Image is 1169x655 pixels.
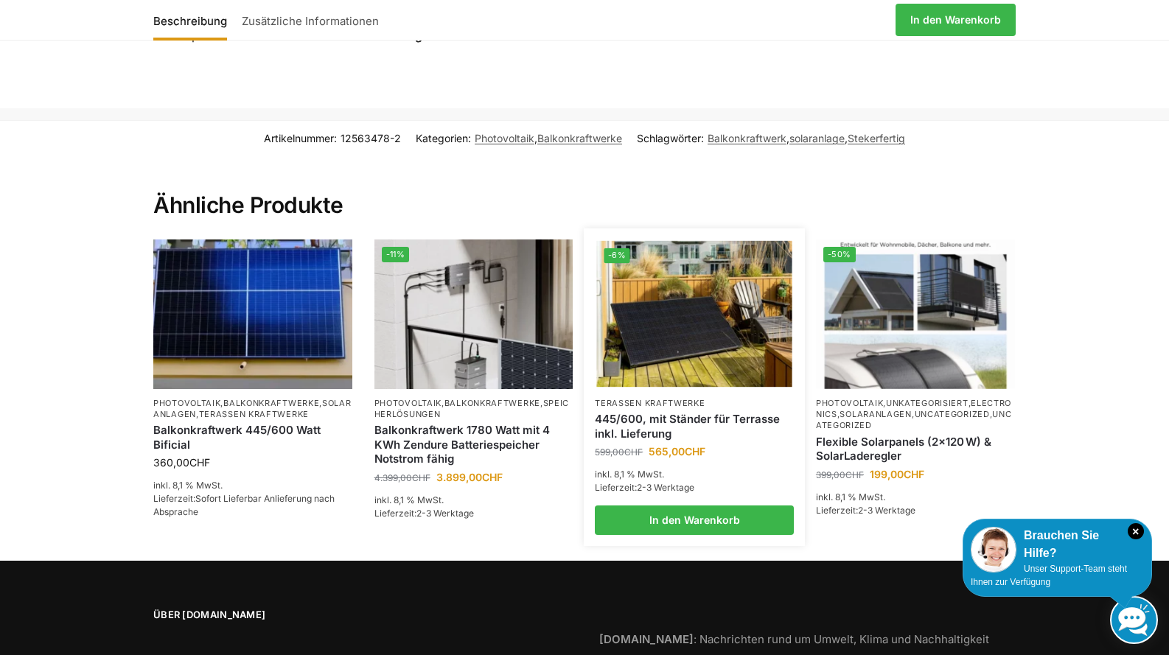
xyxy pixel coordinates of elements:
[599,632,989,646] a: [DOMAIN_NAME]: Nachrichten rund um Umwelt, Klima und Nachhaltigkeit
[153,493,335,517] span: Sofort Lieferbar Anlieferung nach Absprache
[412,472,430,483] span: CHF
[595,446,643,458] bdi: 599,00
[870,468,924,480] bdi: 199,00
[153,156,1016,220] h2: Ähnliche Produkte
[597,241,792,388] img: Solar Panel im edlen Schwarz mit Ständer
[845,469,864,480] span: CHF
[228,28,489,43] strong: Kontaktieren Sie uns – wir helfen gerne weiter!
[595,398,705,408] a: Terassen Kraftwerke
[199,409,309,419] a: Terassen Kraftwerke
[848,132,905,144] a: Stekerfertig
[374,398,573,421] p: , ,
[816,469,864,480] bdi: 399,00
[597,241,792,388] a: -6%Solar Panel im edlen Schwarz mit Ständer
[816,398,1011,419] a: Electronics
[153,493,335,517] span: Lieferzeit:
[153,239,352,388] img: Solaranlage für den kleinen Balkon
[264,130,401,146] span: Artikelnummer:
[595,505,794,535] a: In den Warenkorb legen: „445/600, mit Ständer für Terrasse inkl. Lieferung“
[789,132,845,144] a: solaranlage
[816,409,1012,430] a: Uncategorized
[374,423,573,466] a: Balkonkraftwerk 1780 Watt mit 4 KWh Zendure Batteriespeicher Notstrom fähig
[537,132,622,144] a: Balkonkraftwerke
[153,479,352,492] p: inkl. 8,1 % MwSt.
[416,130,622,146] span: Kategorien: ,
[971,527,1016,572] img: Customer service
[840,409,911,419] a: Solaranlagen
[482,471,503,483] span: CHF
[637,130,905,146] span: Schlagwörter: , ,
[816,491,1015,504] p: inkl. 8,1 % MwSt.
[816,239,1015,388] img: Flexible Solar Module für Wohnmobile Camping Balkon
[153,423,352,452] a: Balkonkraftwerk 445/600 Watt Bificial
[816,398,1015,432] p: , , , , ,
[374,239,573,388] a: -11%Zendure-solar-flow-Batteriespeicher für Balkonkraftwerke
[341,132,401,144] span: 12563478-2
[595,412,794,441] a: 445/600, mit Ständer für Terrasse inkl. Lieferung
[816,435,1015,463] a: Flexible Solarpanels (2×120 W) & SolarLaderegler
[153,398,352,421] p: , , ,
[374,398,570,419] a: Speicherlösungen
[374,508,474,519] span: Lieferzeit:
[624,446,643,458] span: CHF
[685,445,705,458] span: CHF
[708,132,786,144] a: Balkonkraftwerk
[374,494,573,507] p: inkl. 8,1 % MwSt.
[416,508,474,519] span: 2-3 Werktage
[915,409,990,419] a: Uncategorized
[595,468,794,481] p: inkl. 8,1 % MwSt.
[153,398,220,408] a: Photovoltaik
[904,468,924,480] span: CHF
[637,482,694,493] span: 2-3 Werktage
[374,239,573,388] img: Zendure-solar-flow-Batteriespeicher für Balkonkraftwerke
[153,608,570,623] span: Über [DOMAIN_NAME]
[153,456,210,469] bdi: 360,00
[858,505,915,516] span: 2-3 Werktage
[374,472,430,483] bdi: 4.399,00
[436,471,503,483] bdi: 3.899,00
[599,632,694,646] strong: [DOMAIN_NAME]
[816,239,1015,388] a: -50%Flexible Solar Module für Wohnmobile Camping Balkon
[595,482,694,493] span: Lieferzeit:
[444,398,540,408] a: Balkonkraftwerke
[374,398,442,408] a: Photovoltaik
[1128,523,1144,539] i: Schließen
[223,398,319,408] a: Balkonkraftwerke
[189,456,210,469] span: CHF
[816,398,883,408] a: Photovoltaik
[153,398,352,419] a: Solaranlagen
[971,564,1127,587] span: Unser Support-Team steht Ihnen zur Verfügung
[649,445,705,458] bdi: 565,00
[886,398,969,408] a: Unkategorisiert
[971,527,1144,562] div: Brauchen Sie Hilfe?
[475,132,534,144] a: Photovoltaik
[816,505,915,516] span: Lieferzeit:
